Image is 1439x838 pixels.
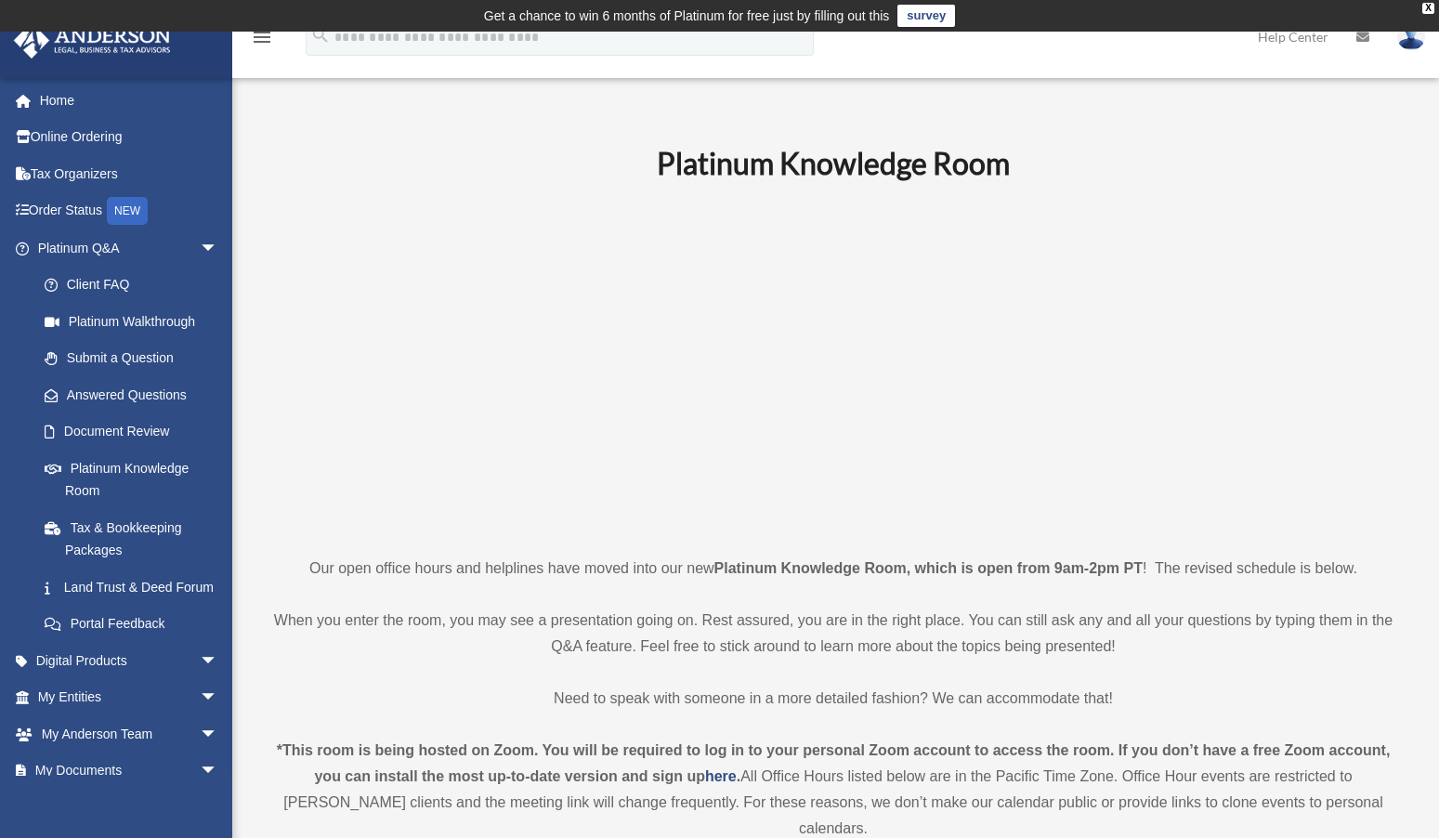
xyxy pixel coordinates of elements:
p: Our open office hours and helplines have moved into our new ! The revised schedule is below. [265,556,1402,582]
a: Tax & Bookkeeping Packages [26,509,246,569]
a: Online Ordering [13,119,246,156]
span: arrow_drop_down [200,642,237,680]
strong: . [737,768,740,784]
a: Client FAQ [26,267,246,304]
div: NEW [107,197,148,225]
a: Tax Organizers [13,155,246,192]
p: Need to speak with someone in a more detailed fashion? We can accommodate that! [265,686,1402,712]
div: Get a chance to win 6 months of Platinum for free just by filling out this [484,5,890,27]
a: survey [897,5,955,27]
iframe: 231110_Toby_KnowledgeRoom [555,207,1112,521]
b: Platinum Knowledge Room [657,145,1010,181]
a: Answered Questions [26,376,246,413]
a: Digital Productsarrow_drop_down [13,642,246,679]
img: Anderson Advisors Platinum Portal [8,22,177,59]
a: Land Trust & Deed Forum [26,569,246,606]
strong: Platinum Knowledge Room, which is open from 9am-2pm PT [714,560,1143,576]
p: When you enter the room, you may see a presentation going on. Rest assured, you are in the right ... [265,608,1402,660]
a: Platinum Walkthrough [26,303,246,340]
a: My Documentsarrow_drop_down [13,753,246,790]
a: Platinum Knowledge Room [26,450,237,509]
a: Home [13,82,246,119]
a: Platinum Q&Aarrow_drop_down [13,229,246,267]
a: My Entitiesarrow_drop_down [13,679,246,716]
a: menu [251,33,273,48]
img: User Pic [1397,23,1425,50]
a: Order StatusNEW [13,192,246,230]
strong: *This room is being hosted on Zoom. You will be required to log in to your personal Zoom account ... [277,742,1391,784]
a: My Anderson Teamarrow_drop_down [13,715,246,753]
i: menu [251,26,273,48]
a: Document Review [26,413,246,451]
a: Submit a Question [26,340,246,377]
a: Portal Feedback [26,606,246,643]
span: arrow_drop_down [200,679,237,717]
div: close [1422,3,1434,14]
span: arrow_drop_down [200,715,237,753]
i: search [310,25,331,46]
a: here [705,768,737,784]
span: arrow_drop_down [200,753,237,791]
span: arrow_drop_down [200,229,237,268]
